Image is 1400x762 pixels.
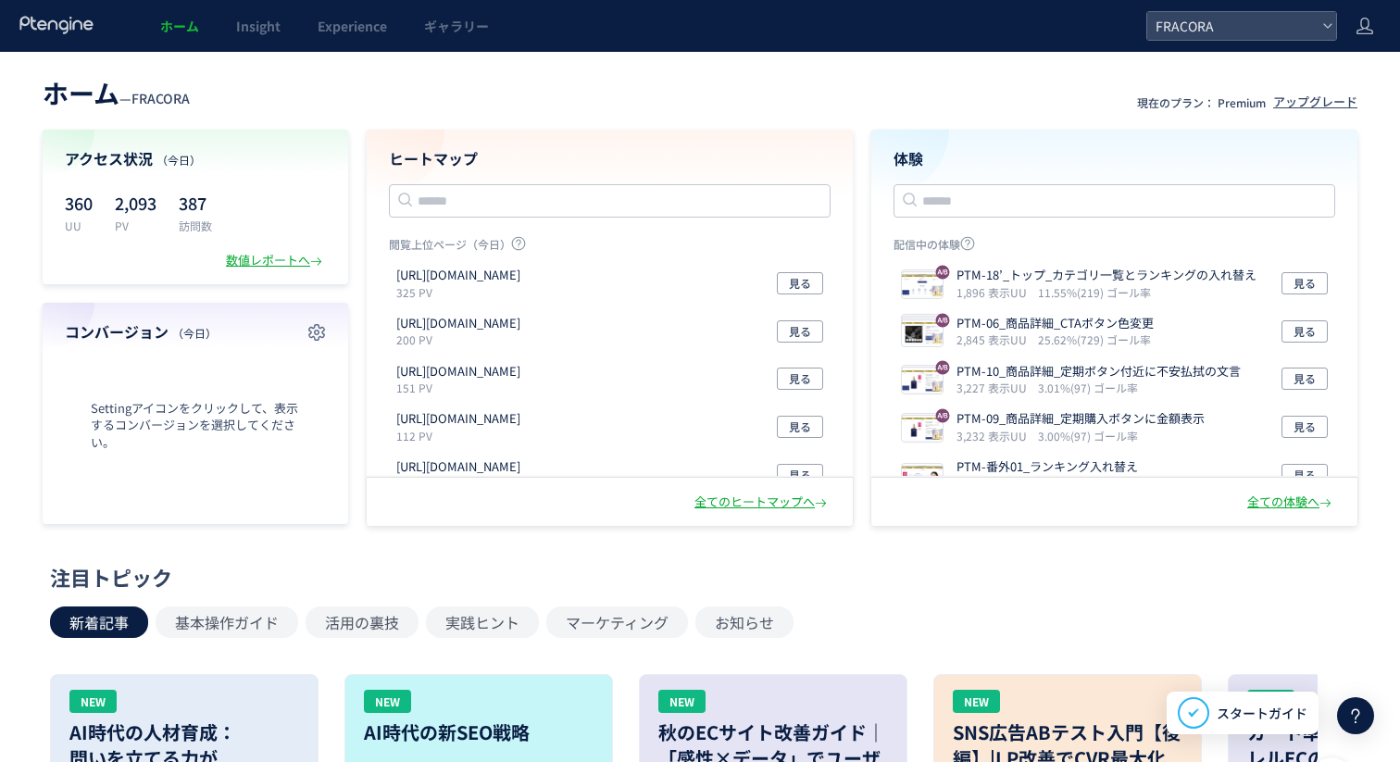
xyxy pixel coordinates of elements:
[894,236,1335,259] p: 配信中の体験
[396,458,520,476] p: https://fracora.com/shop/customer/subs_orders
[424,17,489,35] span: ギャラリー
[546,606,688,638] button: マーケティング
[956,267,1256,284] p: PTM-18’_トップ_カテゴリ一覧とランキングの入れ替え
[160,17,199,35] span: ホーム
[1217,704,1307,723] span: スタートガイド
[956,284,1034,300] i: 1,896 表示UU
[789,320,811,343] span: 見る
[695,606,794,638] button: お知らせ
[1038,331,1151,347] i: 25.62%(729) ゴール率
[1150,12,1315,40] span: FRACORA
[318,17,387,35] span: Experience
[236,17,281,35] span: Insight
[65,400,326,452] span: Settingアイコンをクリックして、表示するコンバージョンを選択してください。
[902,368,943,393] img: 905e27d1b66a1846bf15a9c0fec419871755585772894.jpeg
[1294,416,1316,438] span: 見る
[396,363,520,381] p: https://fracora.com
[789,272,811,294] span: 見る
[396,315,520,332] p: https://fracora.com/shop/customer
[694,493,831,511] div: 全てのヒートマップへ
[956,363,1241,381] p: PTM-10_商品詳細_定期ボタン付近に不安払拭の文言
[1294,464,1316,486] span: 見る
[1294,320,1316,343] span: 見る
[777,368,823,390] button: 見る
[658,690,706,713] div: NEW
[956,476,1027,492] i: 6,077 表示UU
[69,690,117,713] div: NEW
[956,315,1154,332] p: PTM-06_商品詳細_CTAボタン色変更
[179,188,212,218] p: 387
[956,331,1034,347] i: 2,845 表示UU
[172,325,217,341] span: （今日）
[777,320,823,343] button: 見る
[1038,284,1151,300] i: 11.55%(219) ゴール率
[777,272,823,294] button: 見る
[131,89,190,107] span: FRACORA
[115,218,156,233] p: PV
[1038,428,1138,443] i: 3.00%(97) ゴール率
[894,148,1335,169] h4: 体験
[50,606,148,638] button: 新着記事
[902,416,943,442] img: 905e27d1b66a1846bf15a9c0fec419871755010300891.jpeg
[364,719,594,745] h3: AI時代の新SEO戦略
[1273,94,1357,111] div: アップグレード
[956,428,1034,443] i: 3,232 表示UU
[65,148,326,169] h4: アクセス状況
[953,690,1000,713] div: NEW
[902,320,943,346] img: 9d69cbce08ba0d926e5d515bd9cf4e341755691352189.jpeg
[396,380,528,395] p: 151 PV
[226,252,326,269] div: 数値レポートへ
[396,267,520,284] p: https://fracora.com/shop/customers/sign_in
[43,74,190,111] div: —
[65,321,326,343] h4: コンバージョン
[956,380,1034,395] i: 3,227 表示UU
[1281,464,1328,486] button: 見る
[789,368,811,390] span: 見る
[1281,320,1328,343] button: 見る
[1281,368,1328,390] button: 見る
[1281,272,1328,294] button: 見る
[396,476,528,492] p: 82 PV
[1038,380,1138,395] i: 3.01%(97) ゴール率
[902,272,943,298] img: 3c9ecd52f6c694a291eab4e2529f7c981755833365314.jpeg
[1247,690,1294,713] div: NEW
[1294,272,1316,294] span: 見る
[389,236,831,259] p: 閲覧上位ページ（今日）
[789,464,811,486] span: 見る
[426,606,539,638] button: 実践ヒント
[65,188,93,218] p: 360
[396,284,528,300] p: 325 PV
[389,148,831,169] h4: ヒートマップ
[306,606,419,638] button: 活用の裏技
[1137,94,1266,110] p: 現在のプラン： Premium
[156,152,201,168] span: （今日）
[115,188,156,218] p: 2,093
[156,606,298,638] button: 基本操作ガイド
[777,464,823,486] button: 見る
[902,464,943,490] img: 3c9ecd52f6c694a291eab4e2529f7c981755138325784.jpeg
[1281,416,1328,438] button: 見る
[65,218,93,233] p: UU
[50,563,1341,592] div: 注目トピック
[396,428,528,443] p: 112 PV
[364,690,411,713] div: NEW
[43,74,119,111] span: ホーム
[789,416,811,438] span: 見る
[396,410,520,428] p: https://fracora.com/shop/cart
[956,458,1138,476] p: PTM-番外01_ランキング入れ替え
[396,331,528,347] p: 200 PV
[956,410,1205,428] p: PTM-09_商品詳細_定期購入ボタンに金額表示
[777,416,823,438] button: 見る
[1294,368,1316,390] span: 見る
[1247,493,1335,511] div: 全ての体験へ
[179,218,212,233] p: 訪問数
